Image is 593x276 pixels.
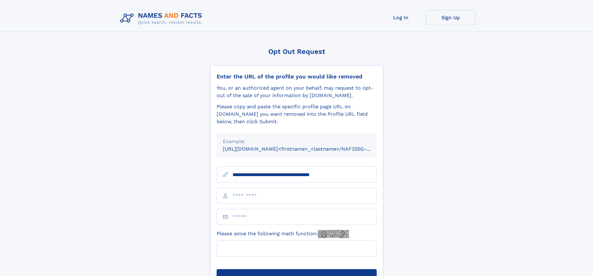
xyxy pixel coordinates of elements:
div: Example: [223,138,370,145]
a: Sign Up [426,10,476,25]
div: Please copy and paste the specific profile page URL on [DOMAIN_NAME] you want removed into the Pr... [217,103,377,125]
a: Log In [376,10,426,25]
img: Logo Names and Facts [118,10,207,27]
div: Opt Out Request [210,48,383,55]
div: Enter the URL of the profile you would like removed [217,73,377,80]
div: You, or an authorized agent on your behalf, may request to opt-out of the sale of your informatio... [217,84,377,99]
label: Please solve the following math function: [217,230,349,238]
small: [URL][DOMAIN_NAME]<firstname>_<lastname>/NAF325G-xxxxxxxx [223,146,388,152]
